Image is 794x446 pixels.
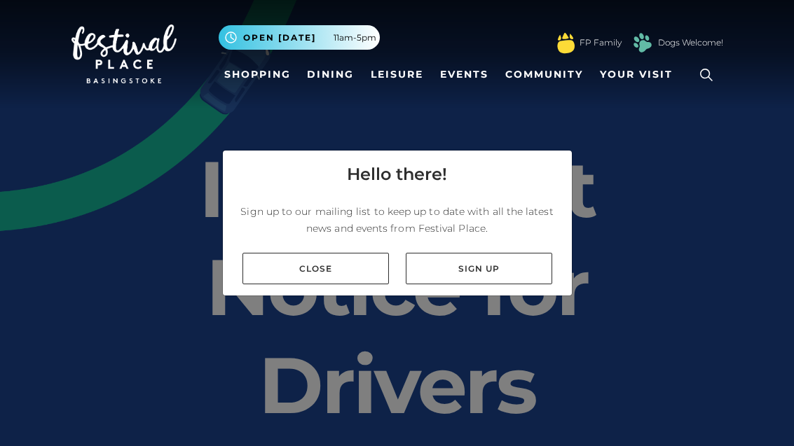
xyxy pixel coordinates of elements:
[347,162,447,187] h4: Hello there!
[334,32,376,44] span: 11am-5pm
[600,67,673,82] span: Your Visit
[580,36,622,49] a: FP Family
[434,62,494,88] a: Events
[500,62,589,88] a: Community
[71,25,177,83] img: Festival Place Logo
[234,203,561,237] p: Sign up to our mailing list to keep up to date with all the latest news and events from Festival ...
[219,25,380,50] button: Open [DATE] 11am-5pm
[243,32,316,44] span: Open [DATE]
[301,62,360,88] a: Dining
[594,62,685,88] a: Your Visit
[219,62,296,88] a: Shopping
[406,253,552,284] a: Sign up
[365,62,429,88] a: Leisure
[658,36,723,49] a: Dogs Welcome!
[242,253,389,284] a: Close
